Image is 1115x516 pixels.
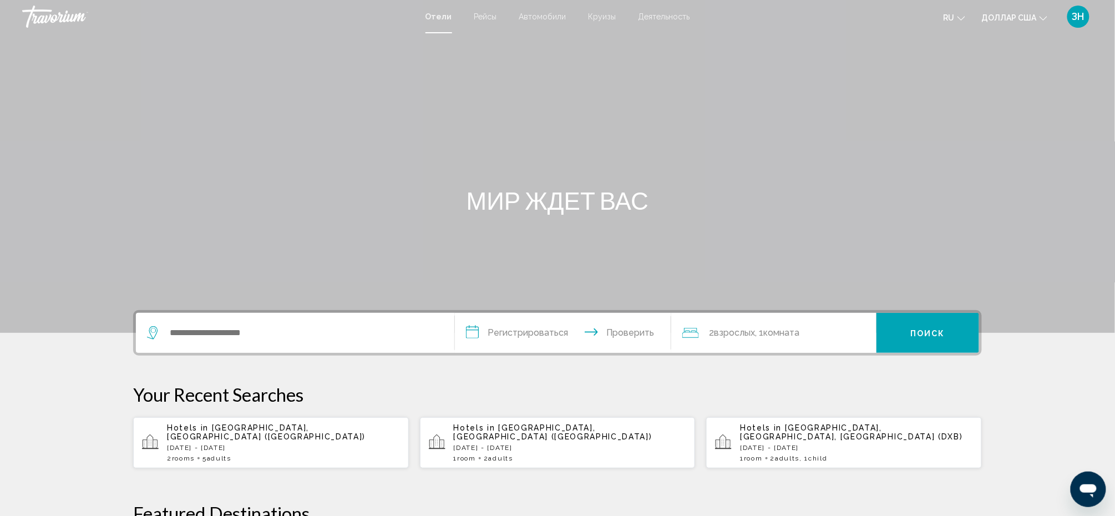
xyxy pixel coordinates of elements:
span: 5 [202,454,231,462]
a: Автомобили [519,12,566,21]
font: ru [944,13,955,22]
span: 1 [454,454,476,462]
span: , 1 [800,454,828,462]
p: [DATE] - [DATE] [740,444,973,452]
span: Hotels in [454,423,495,432]
p: [DATE] - [DATE] [167,444,400,452]
font: 2 [709,327,714,338]
a: Деятельность [638,12,690,21]
span: Room [744,454,763,462]
span: [GEOGRAPHIC_DATA], [GEOGRAPHIC_DATA] ([GEOGRAPHIC_DATA]) [167,423,366,441]
button: Изменить язык [944,9,965,26]
p: Your Recent Searches [133,383,982,406]
font: взрослых [714,327,755,338]
button: Поиск [876,313,979,353]
span: 1 [740,454,762,462]
a: Отели [425,12,452,21]
span: rooms [172,454,195,462]
button: Hotels in [GEOGRAPHIC_DATA], [GEOGRAPHIC_DATA] ([GEOGRAPHIC_DATA])[DATE] - [DATE]1Room2Adults [420,417,696,469]
font: Поиск [910,329,945,338]
button: Hotels in [GEOGRAPHIC_DATA], [GEOGRAPHIC_DATA], [GEOGRAPHIC_DATA] (DXB)[DATE] - [DATE]1Room2Adult... [706,417,982,469]
font: комната [763,327,799,338]
span: Room [457,454,476,462]
a: Круизы [589,12,616,21]
span: Child [809,454,828,462]
span: Adults [207,454,231,462]
button: Меню пользователя [1064,5,1093,28]
span: 2 [771,454,800,462]
a: Травориум [22,6,414,28]
span: [GEOGRAPHIC_DATA], [GEOGRAPHIC_DATA] ([GEOGRAPHIC_DATA]) [454,423,652,441]
button: Даты заезда и выезда [455,313,671,353]
span: Hotels in [740,423,782,432]
span: 2 [167,454,195,462]
span: Adults [775,454,799,462]
span: Adults [489,454,513,462]
button: Путешественники: 2 взрослых, 0 детей [671,313,876,353]
span: 2 [484,454,513,462]
font: , 1 [755,327,763,338]
a: Рейсы [474,12,497,21]
span: Hotels in [167,423,209,432]
iframe: Кнопка запуска окна обмена сообщениями [1071,472,1106,507]
button: Hotels in [GEOGRAPHIC_DATA], [GEOGRAPHIC_DATA] ([GEOGRAPHIC_DATA])[DATE] - [DATE]2rooms5Adults [133,417,409,469]
font: ЗН [1072,11,1084,22]
button: Изменить валюту [982,9,1047,26]
p: [DATE] - [DATE] [454,444,687,452]
span: [GEOGRAPHIC_DATA], [GEOGRAPHIC_DATA], [GEOGRAPHIC_DATA] (DXB) [740,423,963,441]
font: доллар США [982,13,1037,22]
font: МИР ЖДЕТ ВАС [467,186,648,215]
div: Виджет поиска [136,313,979,353]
